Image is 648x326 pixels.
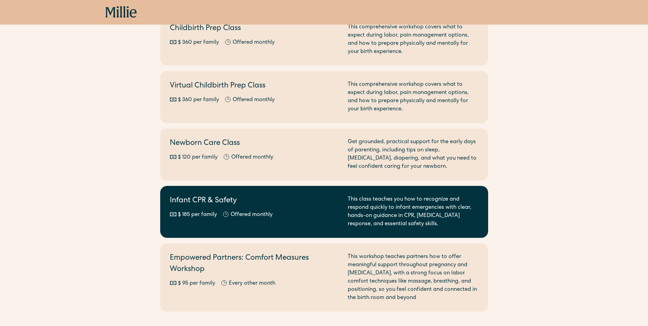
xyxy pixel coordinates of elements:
h2: Virtual Childbirth Prep Class [170,81,340,92]
a: Empowered Partners: Comfort Measures Workshop$ 95 per familyEvery other monthThis workshop teache... [160,243,488,312]
h2: Infant CPR & Safety [170,195,340,207]
div: This workshop teaches partners how to offer meaningful support throughout pregnancy and [MEDICAL_... [348,253,479,302]
h2: Childbirth Prep Class [170,23,340,35]
div: Offered monthly [231,211,273,219]
div: Get grounded, practical support for the early days of parenting, including tips on sleep, [MEDICA... [348,138,479,171]
h2: Newborn Care Class [170,138,340,149]
a: Virtual Childbirth Prep Class$ 360 per familyOffered monthlyThis comprehensive workshop covers wh... [160,71,488,123]
div: Offered monthly [231,153,273,162]
a: Newborn Care Class$ 120 per familyOffered monthlyGet grounded, practical support for the early da... [160,128,488,180]
h2: Empowered Partners: Comfort Measures Workshop [170,253,340,275]
div: $ 120 per family [178,153,218,162]
div: $ 360 per family [178,39,219,47]
div: This comprehensive workshop covers what to expect during labor, pain management options, and how ... [348,81,479,113]
div: Offered monthly [233,39,275,47]
div: $ 185 per family [178,211,217,219]
div: This comprehensive workshop covers what to expect during labor, pain management options, and how ... [348,23,479,56]
a: Childbirth Prep Class$ 360 per familyOffered monthlyThis comprehensive workshop covers what to ex... [160,14,488,66]
div: $ 95 per family [178,280,215,288]
div: Offered monthly [233,96,275,104]
div: Every other month [229,280,275,288]
a: Infant CPR & Safety$ 185 per familyOffered monthlyThis class teaches you how to recognize and res... [160,186,488,238]
div: This class teaches you how to recognize and respond quickly to infant emergencies with clear, han... [348,195,479,228]
div: $ 360 per family [178,96,219,104]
